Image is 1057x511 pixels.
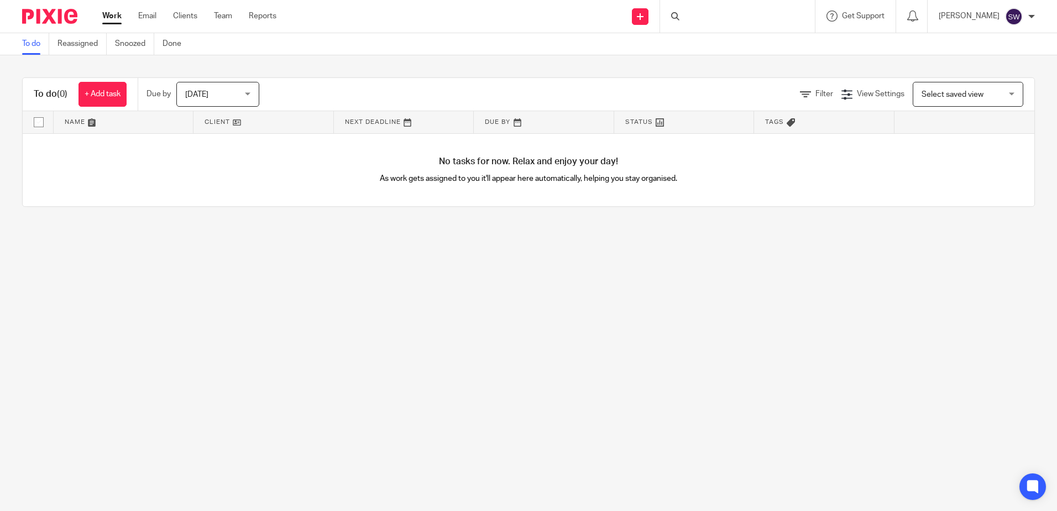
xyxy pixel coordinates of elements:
span: View Settings [857,90,904,98]
a: Email [138,11,156,22]
a: + Add task [79,82,127,107]
span: (0) [57,90,67,98]
h1: To do [34,88,67,100]
a: Team [214,11,232,22]
a: Reports [249,11,276,22]
a: Reassigned [57,33,107,55]
p: Due by [146,88,171,100]
a: Snoozed [115,33,154,55]
span: Select saved view [922,91,983,98]
img: Pixie [22,9,77,24]
span: Tags [765,119,784,125]
img: svg%3E [1005,8,1023,25]
p: [PERSON_NAME] [939,11,1000,22]
a: Done [163,33,190,55]
span: [DATE] [185,91,208,98]
a: Clients [173,11,197,22]
h4: No tasks for now. Relax and enjoy your day! [23,156,1034,168]
a: To do [22,33,49,55]
span: Filter [815,90,833,98]
p: As work gets assigned to you it'll appear here automatically, helping you stay organised. [276,173,782,184]
a: Work [102,11,122,22]
span: Get Support [842,12,885,20]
